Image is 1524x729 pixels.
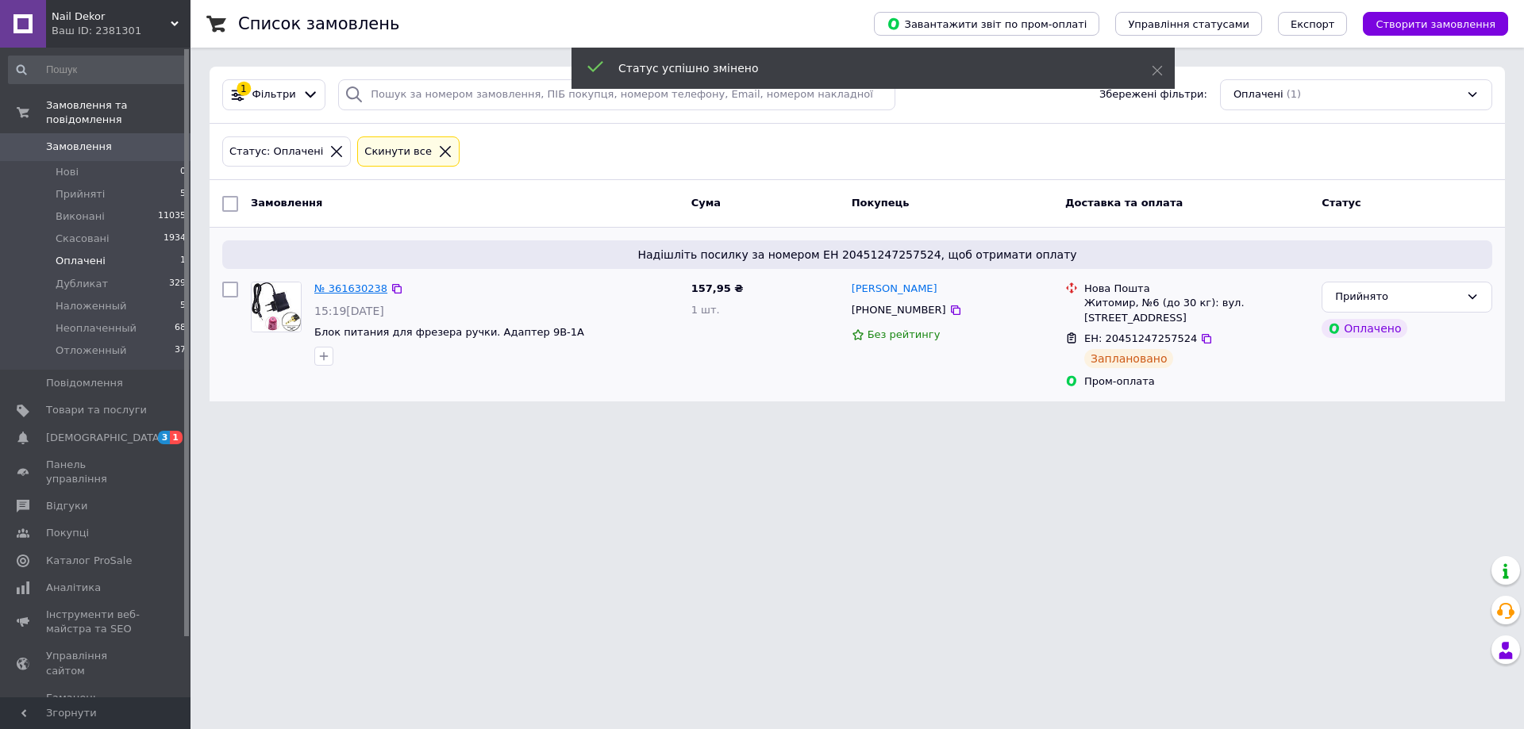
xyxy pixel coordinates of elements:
[46,691,147,719] span: Гаманець компанії
[1128,18,1249,30] span: Управління статусами
[158,209,186,224] span: 11035
[338,79,895,110] input: Пошук за номером замовлення, ПІБ покупця, номером телефону, Email, номером накладної
[180,254,186,268] span: 1
[1084,374,1309,389] div: Пром-оплата
[852,197,910,209] span: Покупець
[56,343,127,358] span: Отложенный
[56,187,105,201] span: Прийняті
[361,144,435,160] div: Cкинути все
[1084,296,1309,324] div: Житомир, №6 (до 30 кг): вул. [STREET_ADDRESS]
[56,277,108,291] span: Дубликат
[1278,12,1348,36] button: Експорт
[1322,319,1407,338] div: Оплачено
[180,165,186,179] span: 0
[251,282,302,332] a: Фото товару
[1347,17,1508,29] a: Створити замовлення
[56,299,126,313] span: Наложенный
[175,321,186,336] span: 68
[56,232,110,246] span: Скасовані
[1287,88,1301,100] span: (1)
[1084,332,1197,344] span: ЕН: 20451247257524
[169,277,186,291] span: 329
[1115,12,1262,36] button: Управління статусами
[1084,282,1309,296] div: Нова Пошта
[229,247,1486,263] span: Надішліть посилку за номером ЕН 20451247257524, щоб отримати оплату
[868,328,941,340] span: Без рейтингу
[1099,87,1207,102] span: Збережені фільтри:
[1084,349,1174,368] div: Заплановано
[56,165,79,179] span: Нові
[46,608,147,636] span: Інструменти веб-майстра та SEO
[164,232,186,246] span: 1934
[1363,12,1508,36] button: Створити замовлення
[1335,289,1460,305] div: Прийнято
[56,254,106,268] span: Оплачені
[46,499,87,513] span: Відгуки
[238,14,399,33] h1: Список замовлень
[1291,18,1335,30] span: Експорт
[46,140,112,154] span: Замовлення
[252,282,301,332] img: Фото товару
[56,209,105,224] span: Виконані
[852,282,937,297] a: [PERSON_NAME]
[180,299,186,313] span: 5
[314,305,384,317] span: 15:19[DATE]
[46,649,147,677] span: Управління сайтом
[46,458,147,486] span: Панель управління
[175,343,186,358] span: 37
[56,321,137,336] span: Неоплаченный
[46,554,132,568] span: Каталог ProSale
[52,10,171,24] span: Nail Dekor
[46,526,89,540] span: Покупці
[170,431,183,444] span: 1
[314,326,584,338] a: Блок питания для фрезера ручки. Адаптер 9В-1А
[874,12,1099,36] button: Завантажити звіт по пром-оплаті
[1376,18,1495,30] span: Створити замовлення
[46,376,123,390] span: Повідомлення
[852,304,946,316] span: [PHONE_NUMBER]
[46,581,101,595] span: Аналітика
[226,144,326,160] div: Статус: Оплачені
[52,24,190,38] div: Ваш ID: 2381301
[46,431,164,445] span: [DEMOGRAPHIC_DATA]
[158,431,171,444] span: 3
[180,187,186,201] span: 5
[251,197,322,209] span: Замовлення
[887,17,1087,31] span: Завантажити звіт по пром-оплаті
[691,304,720,316] span: 1 шт.
[691,197,721,209] span: Cума
[1065,197,1183,209] span: Доставка та оплата
[691,282,744,294] span: 157,95 ₴
[252,87,296,102] span: Фільтри
[237,82,251,96] div: 1
[46,403,147,417] span: Товари та послуги
[618,60,1112,76] div: Статус успішно змінено
[46,98,190,127] span: Замовлення та повідомлення
[314,282,387,294] a: № 361630238
[1322,197,1361,209] span: Статус
[1233,87,1283,102] span: Оплачені
[8,56,187,84] input: Пошук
